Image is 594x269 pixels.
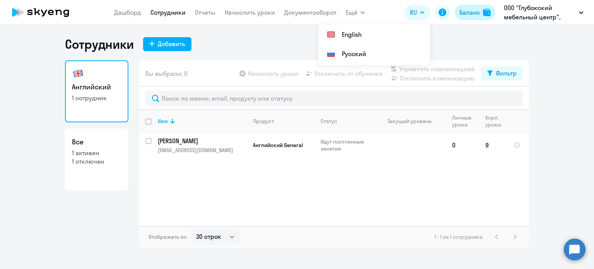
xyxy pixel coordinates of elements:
a: Документооборот [284,9,336,16]
a: Английский1 сотрудник [65,60,128,122]
a: [PERSON_NAME] [158,137,246,145]
span: Отображать по: [148,233,188,240]
div: Личные уроки [452,114,474,128]
div: Корп. уроки [485,114,507,128]
p: 1 сотрудник [72,94,121,102]
a: Все1 активен1 отключен [65,129,128,190]
p: ООО "Глубокский мебельный центр", #184182 [504,3,576,22]
span: RU [410,8,417,17]
div: Фильтр [496,69,517,78]
div: Продукт [253,118,314,125]
div: Баланс [459,8,480,17]
span: Английский General [253,142,303,149]
a: Сотрудники [150,9,186,16]
div: Статус [321,118,374,125]
button: Фильтр [481,67,523,81]
span: Вы выбрали: 0 [145,69,188,78]
a: Начислить уроки [225,9,275,16]
h3: Английский [72,82,121,92]
input: Поиск по имени, email, продукту или статусу [145,91,523,106]
a: Дашборд [114,9,141,16]
div: Текущий уровень [380,118,445,125]
div: Продукт [253,118,274,125]
button: ООО "Глубокский мебельный центр", #184182 [500,3,587,22]
span: Ещё [346,8,357,17]
ul: Ещё [319,23,430,65]
div: Текущий уровень [387,118,432,125]
p: [PERSON_NAME] [158,137,245,145]
img: Русский [326,49,336,58]
div: Корп. уроки [485,114,502,128]
div: Имя [158,118,246,125]
div: Статус [321,118,337,125]
button: Добавить [143,37,191,51]
td: 9 [479,132,507,158]
p: [EMAIL_ADDRESS][DOMAIN_NAME] [158,147,246,154]
img: english [72,67,84,80]
h3: Все [72,137,121,147]
p: 1 отключен [72,157,121,166]
button: Балансbalance [455,5,495,20]
div: Личные уроки [452,114,479,128]
img: English [326,30,336,39]
h1: Сотрудники [65,36,134,52]
td: 0 [446,132,479,158]
span: 1 - 1 из 1 сотрудника [434,233,483,240]
a: Отчеты [195,9,215,16]
img: balance [483,9,491,16]
p: Идут постоянные занятия [321,138,374,152]
p: 1 активен [72,149,121,157]
button: Ещё [346,5,365,20]
button: RU [405,5,430,20]
div: Добавить [158,39,185,48]
div: Имя [158,118,168,125]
